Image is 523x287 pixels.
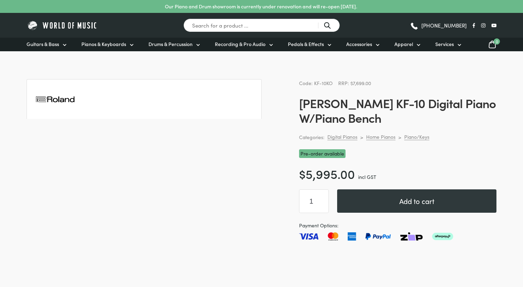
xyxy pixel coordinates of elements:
[421,23,467,28] span: [PHONE_NUMBER]
[337,189,496,213] button: Add to cart
[299,232,453,241] img: Pay with Master card, Visa, American Express and Paypal
[358,173,376,180] span: incl GST
[183,18,340,32] input: Search for a product ...
[404,134,429,140] a: Piano/Keys
[299,149,346,158] span: Pre-order available
[35,80,75,119] img: Roland
[165,3,357,10] p: Our Piano and Drum showroom is currently under renovation and will re-open [DATE].
[288,40,324,48] span: Pedals & Effects
[410,20,467,31] a: [PHONE_NUMBER]
[299,221,496,229] span: Payment Options:
[299,189,329,213] input: Product quantity
[27,20,98,31] img: World of Music
[327,134,357,140] a: Digital Pianos
[494,38,500,45] span: 0
[360,134,363,140] div: >
[299,133,325,141] span: Categories:
[398,134,401,140] div: >
[422,210,523,287] iframe: Chat with our support team
[394,40,413,48] span: Apparel
[338,80,371,86] span: RRP: $7,699.00
[299,165,306,182] span: $
[81,40,126,48] span: Pianos & Keyboards
[299,96,496,125] h1: [PERSON_NAME] KF-10 Digital Piano W/Piano Bench
[215,40,266,48] span: Recording & Pro Audio
[435,40,454,48] span: Services
[148,40,193,48] span: Drums & Percussion
[299,165,355,182] bdi: 5,995.00
[346,40,372,48] span: Accessories
[27,40,59,48] span: Guitars & Bass
[299,80,333,86] span: Code: KF-10KO
[366,134,395,140] a: Home Pianos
